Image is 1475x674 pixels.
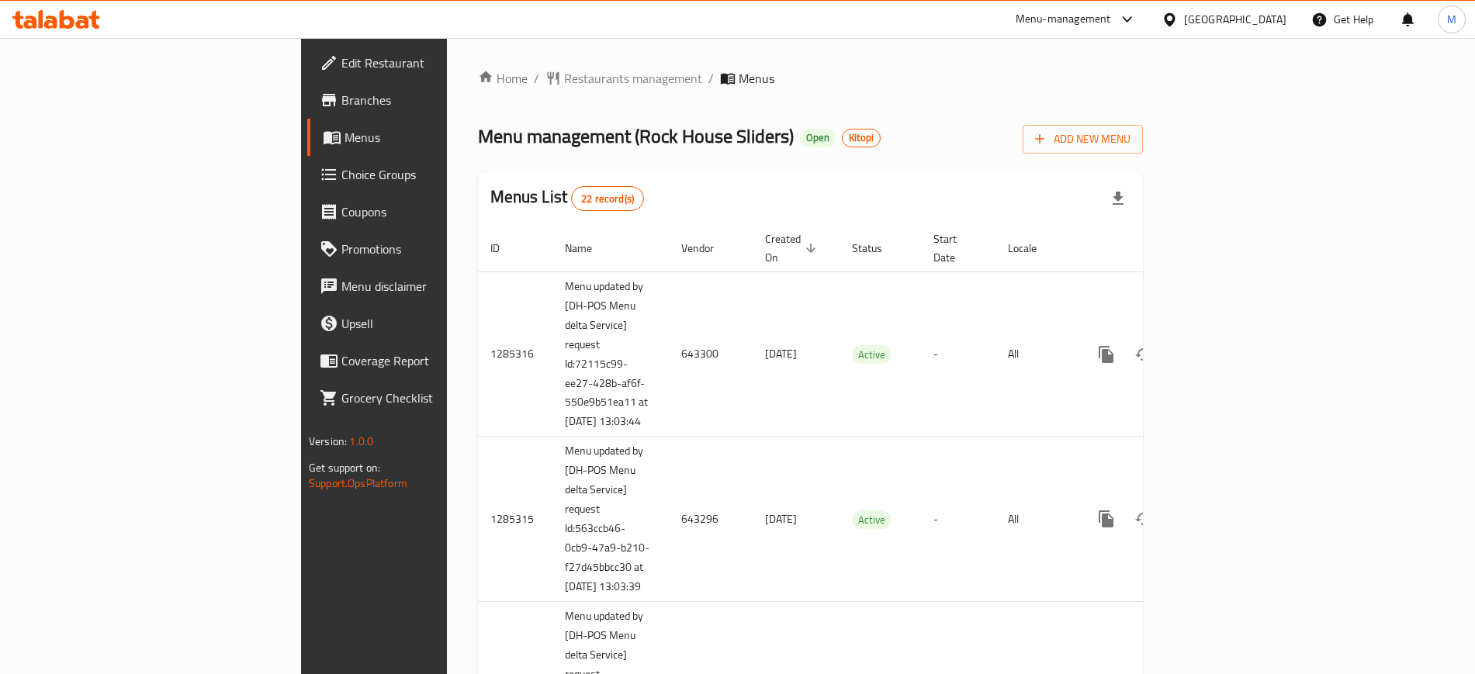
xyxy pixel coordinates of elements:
a: Upsell [307,305,547,342]
li: / [708,69,714,88]
span: Created On [765,230,821,267]
span: M [1447,11,1456,28]
span: Kitopi [843,131,880,144]
span: Menu management ( Rock House Sliders ) [478,119,794,154]
td: 643296 [669,437,753,602]
div: Open [800,129,836,147]
span: Coverage Report [341,351,535,370]
span: Add New Menu [1035,130,1130,149]
button: more [1088,336,1125,373]
span: Active [852,346,892,364]
div: Menu-management [1016,10,1111,29]
div: Total records count [571,186,644,211]
span: Name [565,239,612,258]
span: Open [800,131,836,144]
span: Promotions [341,240,535,258]
span: Branches [341,91,535,109]
button: Change Status [1125,336,1162,373]
span: ID [490,239,520,258]
div: Active [852,345,892,364]
a: Support.OpsPlatform [309,473,407,493]
span: Start Date [933,230,977,267]
span: Grocery Checklist [341,389,535,407]
span: Restaurants management [564,69,702,88]
span: Active [852,511,892,529]
a: Branches [307,81,547,119]
a: Grocery Checklist [307,379,547,416]
a: Promotions [307,230,547,268]
span: Menus [739,69,774,88]
span: Upsell [341,314,535,333]
h2: Menus List [490,185,644,211]
span: Vendor [681,239,734,258]
td: All [995,271,1075,437]
span: Status [852,239,902,258]
span: Edit Restaurant [341,54,535,72]
span: Version: [309,431,347,451]
td: - [921,437,995,602]
td: All [995,437,1075,602]
button: Change Status [1125,500,1162,537]
a: Choice Groups [307,156,547,193]
span: Choice Groups [341,165,535,184]
a: Menu disclaimer [307,268,547,305]
nav: breadcrumb [478,69,1143,88]
td: 643300 [669,271,753,437]
span: Get support on: [309,458,380,478]
span: [DATE] [765,509,797,529]
span: Menu disclaimer [341,277,535,296]
td: Menu updated by [DH-POS Menu delta Service] request Id:72115c99-ee27-428b-af6f-550e9b51ea11 at [D... [552,271,669,437]
button: Add New Menu [1023,125,1143,154]
span: [DATE] [765,344,797,364]
span: 22 record(s) [572,192,643,206]
a: Edit Restaurant [307,44,547,81]
span: Menus [345,128,535,147]
div: [GEOGRAPHIC_DATA] [1184,11,1286,28]
th: Actions [1075,225,1249,272]
a: Menus [307,119,547,156]
span: Coupons [341,202,535,221]
a: Restaurants management [545,69,702,88]
a: Coupons [307,193,547,230]
td: - [921,271,995,437]
a: Coverage Report [307,342,547,379]
td: Menu updated by [DH-POS Menu delta Service] request Id:563ccb46-0cb9-47a9-b210-f27d45bbcc30 at [D... [552,437,669,602]
button: more [1088,500,1125,537]
span: 1.0.0 [349,431,373,451]
div: Export file [1099,180,1137,217]
span: Locale [1008,239,1057,258]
